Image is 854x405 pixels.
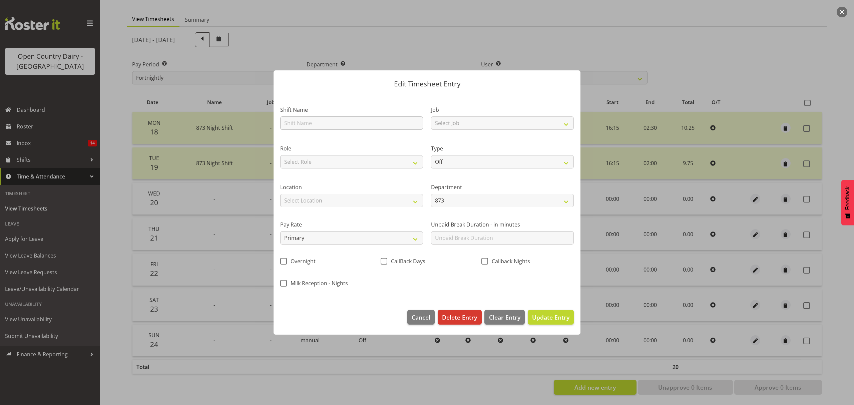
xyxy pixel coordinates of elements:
[528,310,574,325] button: Update Entry
[841,180,854,225] button: Feedback - Show survey
[280,183,423,191] label: Location
[442,313,477,322] span: Delete Entry
[484,310,524,325] button: Clear Entry
[431,144,574,152] label: Type
[431,231,574,245] input: Unpaid Break Duration
[287,280,348,287] span: Milk Reception - Nights
[287,258,316,265] span: Overnight
[280,106,423,114] label: Shift Name
[532,313,569,321] span: Update Entry
[280,116,423,130] input: Shift Name
[387,258,425,265] span: CallBack Days
[407,310,435,325] button: Cancel
[489,313,520,322] span: Clear Entry
[280,144,423,152] label: Role
[845,186,851,210] span: Feedback
[431,183,574,191] label: Department
[431,106,574,114] label: Job
[412,313,430,322] span: Cancel
[438,310,481,325] button: Delete Entry
[280,80,574,87] p: Edit Timesheet Entry
[431,221,574,229] label: Unpaid Break Duration - in minutes
[280,221,423,229] label: Pay Rate
[488,258,530,265] span: Callback Nights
